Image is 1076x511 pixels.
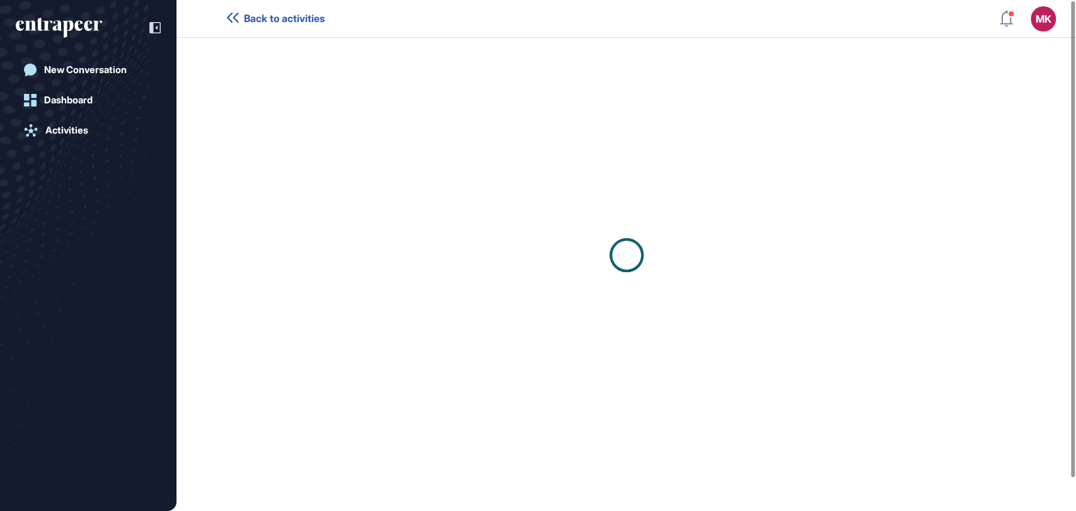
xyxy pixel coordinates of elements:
[45,125,88,136] div: Activities
[1031,6,1056,32] button: MK
[44,95,93,106] div: Dashboard
[227,13,325,25] a: Back to activities
[16,18,102,38] div: entrapeer-logo
[16,57,161,83] a: New Conversation
[244,13,325,25] span: Back to activities
[16,118,161,143] a: Activities
[16,88,161,113] a: Dashboard
[44,64,127,76] div: New Conversation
